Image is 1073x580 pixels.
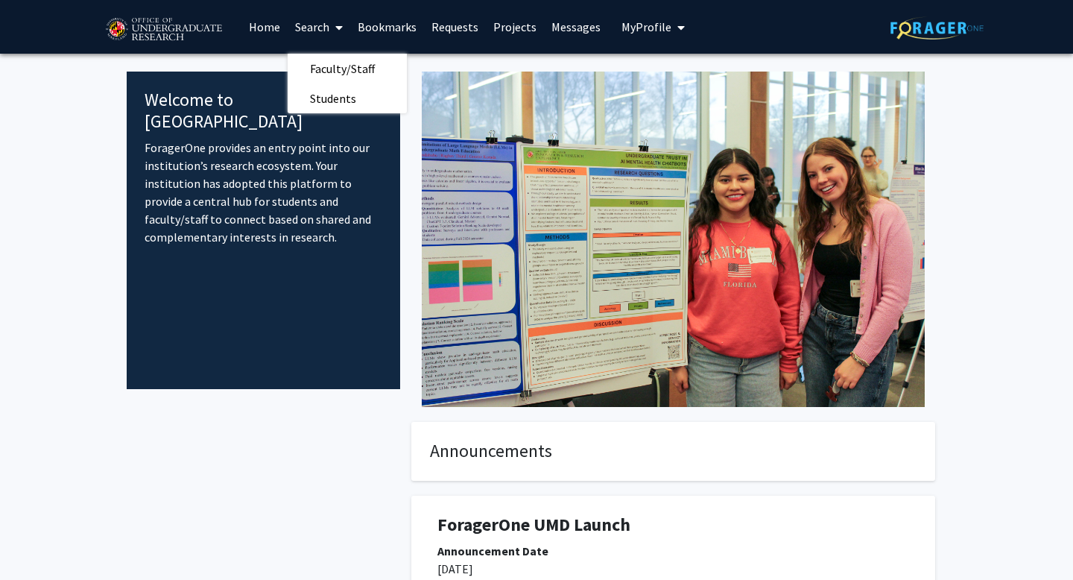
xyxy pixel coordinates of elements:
h1: ForagerOne UMD Launch [437,514,909,536]
span: My Profile [621,19,671,34]
span: Faculty/Staff [288,54,397,83]
p: [DATE] [437,560,909,578]
img: University of Maryland Logo [101,11,227,48]
h4: Announcements [430,441,917,462]
a: Requests [424,1,486,53]
a: Faculty/Staff [288,57,407,80]
a: Messages [544,1,608,53]
span: Students [288,83,379,113]
a: Search [288,1,350,53]
img: ForagerOne Logo [890,16,984,40]
iframe: Chat [11,513,63,569]
div: Announcement Date [437,542,909,560]
h4: Welcome to [GEOGRAPHIC_DATA] [145,89,382,133]
a: Home [241,1,288,53]
a: Projects [486,1,544,53]
a: Bookmarks [350,1,424,53]
a: Students [288,87,407,110]
p: ForagerOne provides an entry point into our institution’s research ecosystem. Your institution ha... [145,139,382,246]
img: Cover Image [422,72,925,407]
